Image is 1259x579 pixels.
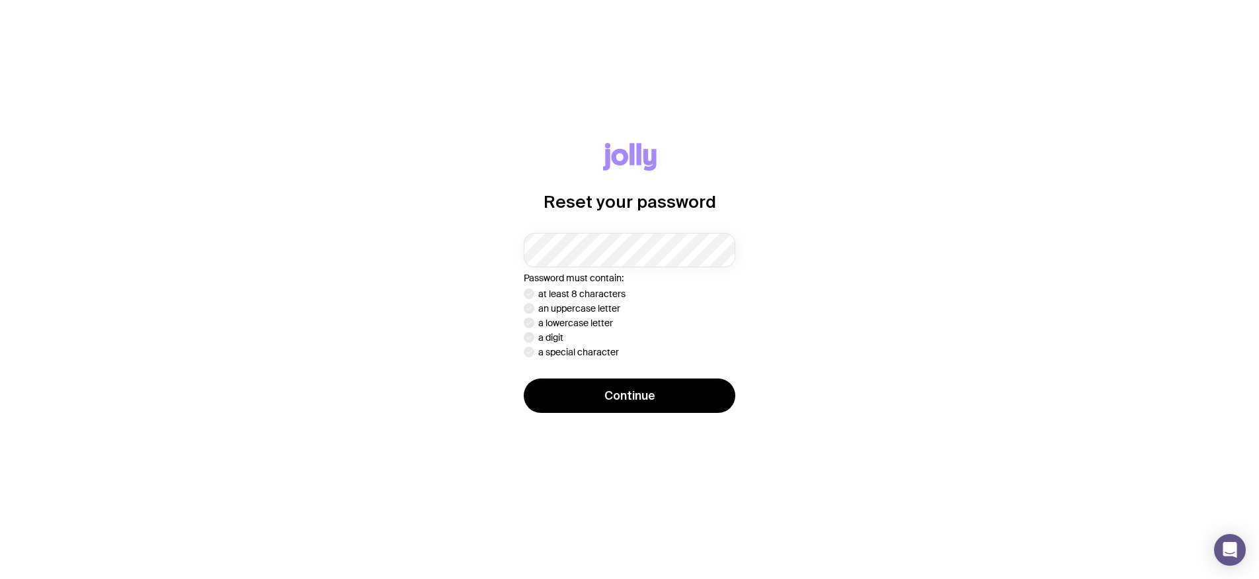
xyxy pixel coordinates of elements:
span: Continue [604,388,655,404]
p: a digit [538,332,563,343]
p: at least 8 characters [538,289,626,299]
div: Open Intercom Messenger [1214,534,1246,566]
p: a lowercase letter [538,318,613,328]
p: an uppercase letter [538,303,620,314]
p: a special character [538,347,619,357]
button: Continue [524,379,735,413]
h1: Reset your password [544,192,716,212]
p: Password must contain: [524,273,735,283]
